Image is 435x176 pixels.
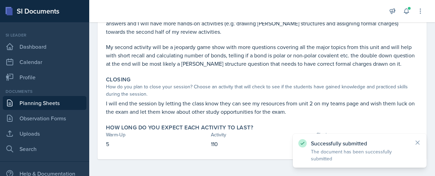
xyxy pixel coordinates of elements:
a: Dashboard [3,40,86,54]
p: 110 [211,140,313,148]
label: Closing [106,76,131,83]
div: Warm-Up [106,131,208,138]
a: Calendar [3,55,86,69]
a: Profile [3,70,86,84]
div: How do you plan to close your session? Choose an activity that will check to see if the students ... [106,83,418,98]
p: 5 [106,140,208,148]
p: The document has been successfully submitted [311,148,409,162]
a: Search [3,142,86,156]
p: I will end the session by letting the class know they can see my resources from unit 2 on my team... [106,99,418,116]
a: Uploads [3,127,86,141]
div: Documents [3,88,86,95]
div: Si leader [3,32,86,38]
a: Observation Forms [3,111,86,125]
p: My second activity will be a jeopardy game show with more questions covering all the major topics... [106,43,418,68]
div: Activity [211,131,313,138]
div: Closing [316,131,418,138]
p: Successfully submitted [311,140,409,147]
label: How long do you expect each activity to last? [106,124,253,131]
a: Planning Sheets [3,96,86,110]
